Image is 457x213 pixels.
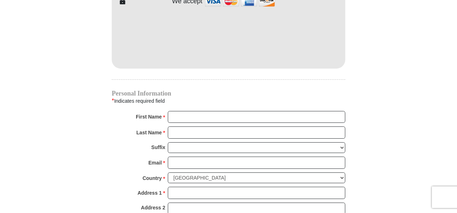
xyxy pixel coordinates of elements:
strong: Last Name [137,128,162,138]
strong: First Name [136,112,162,122]
h4: Personal Information [112,91,345,96]
strong: Country [143,173,162,183]
strong: Address 1 [138,188,162,198]
strong: Email [148,158,162,168]
div: Indicates required field [112,96,345,106]
strong: Suffix [151,142,165,152]
strong: Address 2 [141,203,165,213]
